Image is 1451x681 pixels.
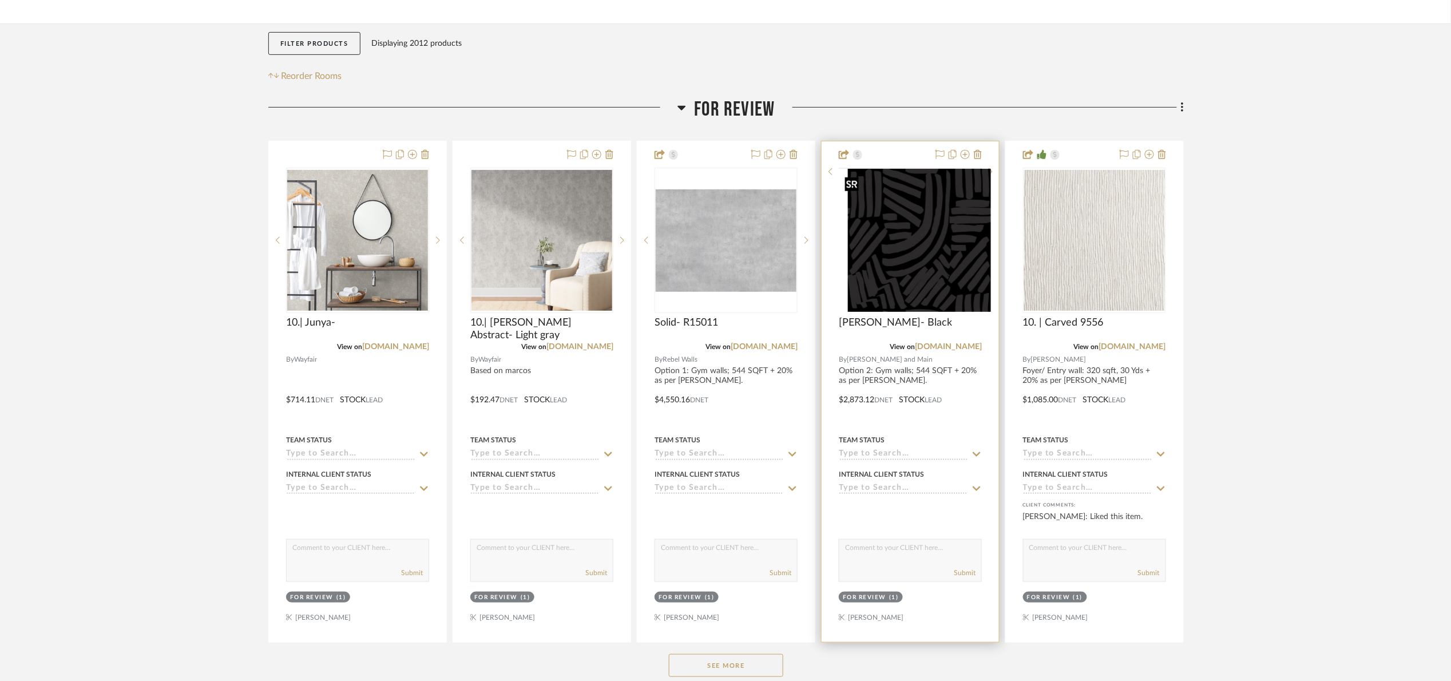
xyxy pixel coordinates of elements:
[954,568,976,578] button: Submit
[890,343,915,350] span: View on
[1023,469,1108,480] div: Internal Client Status
[839,168,999,312] div: 0
[470,484,600,494] input: Type to Search…
[663,354,697,365] span: Rebel Walls
[521,593,530,602] div: (1)
[659,593,702,602] div: For Review
[655,435,700,445] div: Team Status
[268,32,360,56] button: Filter Products
[1023,511,1166,534] div: [PERSON_NAME]: Liked this item.
[286,469,371,480] div: Internal Client Status
[286,449,415,460] input: Type to Search…
[1023,484,1152,494] input: Type to Search…
[655,449,784,460] input: Type to Search…
[470,449,600,460] input: Type to Search…
[286,484,415,494] input: Type to Search…
[655,469,740,480] div: Internal Client Status
[1074,343,1099,350] span: View on
[655,354,663,365] span: By
[1031,354,1087,365] span: [PERSON_NAME]
[290,593,334,602] div: For Review
[336,593,346,602] div: (1)
[282,69,342,83] span: Reorder Rooms
[362,343,429,351] a: [DOMAIN_NAME]
[474,593,518,602] div: For Review
[286,354,294,365] span: By
[915,343,982,351] a: [DOMAIN_NAME]
[286,316,335,329] span: 10.| Junya-
[1024,170,1165,311] img: 10. | Carved 9556
[695,97,775,122] span: For Review
[546,343,613,351] a: [DOMAIN_NAME]
[286,435,332,445] div: Team Status
[287,170,428,311] img: 10.| Junya-
[268,69,342,83] button: Reorder Rooms
[847,354,933,365] span: [PERSON_NAME] and Main
[655,316,718,329] span: Solid- R15011
[1023,316,1104,329] span: 10. | Carved 9556
[471,168,613,312] div: 0
[1024,168,1165,312] div: 0
[1023,354,1031,365] span: By
[839,469,924,480] div: Internal Client Status
[470,354,478,365] span: By
[521,343,546,350] span: View on
[1073,593,1083,602] div: (1)
[585,568,607,578] button: Submit
[839,435,885,445] div: Team Status
[731,343,798,351] a: [DOMAIN_NAME]
[1023,449,1152,460] input: Type to Search…
[839,449,968,460] input: Type to Search…
[770,568,791,578] button: Submit
[1099,343,1166,351] a: [DOMAIN_NAME]
[470,316,613,342] span: 10.| [PERSON_NAME] Abstract- Light gray
[889,593,899,602] div: (1)
[655,484,784,494] input: Type to Search…
[656,189,796,292] img: Solid- R15011
[1138,568,1160,578] button: Submit
[478,354,501,365] span: Wayfair
[839,316,952,329] span: [PERSON_NAME]- Black
[401,568,423,578] button: Submit
[705,593,715,602] div: (1)
[470,469,556,480] div: Internal Client Status
[839,354,847,365] span: By
[294,354,317,365] span: Wayfair
[843,593,886,602] div: For Review
[1027,593,1071,602] div: For Review
[839,484,968,494] input: Type to Search…
[1023,435,1069,445] div: Team Status
[337,343,362,350] span: View on
[372,32,462,55] div: Displaying 2012 products
[471,170,612,311] img: 10.| Gioia Abstract- Light gray
[705,343,731,350] span: View on
[669,654,783,677] button: See More
[470,435,516,445] div: Team Status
